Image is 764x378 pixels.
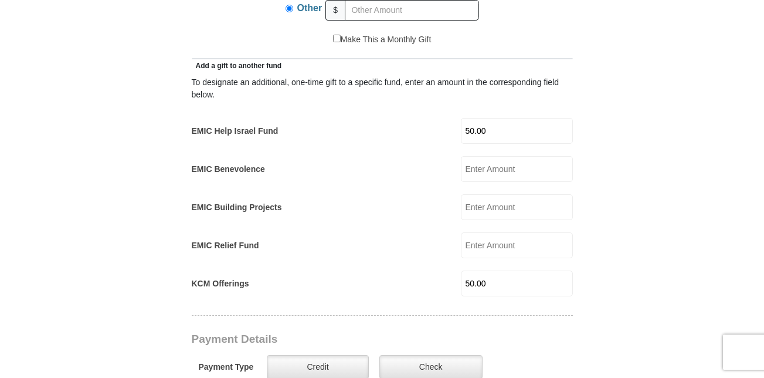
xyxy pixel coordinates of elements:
[192,278,249,290] label: KCM Offerings
[192,76,573,101] div: To designate an additional, one-time gift to a specific fund, enter an amount in the correspondin...
[192,125,279,137] label: EMIC Help Israel Fund
[461,194,573,220] input: Enter Amount
[192,201,282,214] label: EMIC Building Projects
[192,62,282,70] span: Add a gift to another fund
[199,362,254,372] h5: Payment Type
[333,33,432,46] label: Make This a Monthly Gift
[461,118,573,144] input: Enter Amount
[192,239,259,252] label: EMIC Relief Fund
[333,35,341,42] input: Make This a Monthly Gift
[461,156,573,182] input: Enter Amount
[192,163,265,176] label: EMIC Benevolence
[297,3,322,13] span: Other
[192,333,491,346] h3: Payment Details
[461,232,573,258] input: Enter Amount
[461,271,573,296] input: Enter Amount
